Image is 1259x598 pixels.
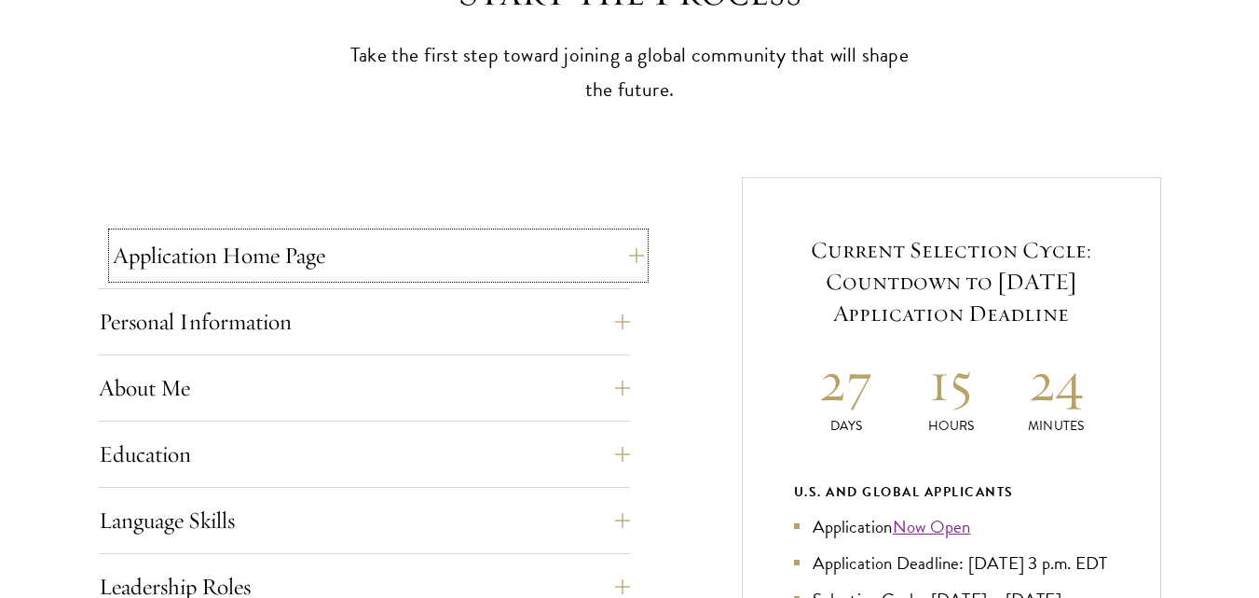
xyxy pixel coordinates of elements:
[1004,416,1109,436] p: Minutes
[893,513,971,540] a: Now Open
[898,346,1004,416] h2: 15
[794,513,1109,540] li: Application
[794,346,899,416] h2: 27
[99,366,630,410] button: About Me
[794,416,899,436] p: Days
[99,299,630,344] button: Personal Information
[898,416,1004,436] p: Hours
[99,432,630,477] button: Education
[341,38,919,107] p: Take the first step toward joining a global community that will shape the future.
[99,498,630,543] button: Language Skills
[113,233,644,278] button: Application Home Page
[1004,346,1109,416] h2: 24
[794,234,1109,329] h5: Current Selection Cycle: Countdown to [DATE] Application Deadline
[794,480,1109,504] div: U.S. and Global Applicants
[794,549,1109,577] li: Application Deadline: [DATE] 3 p.m. EDT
